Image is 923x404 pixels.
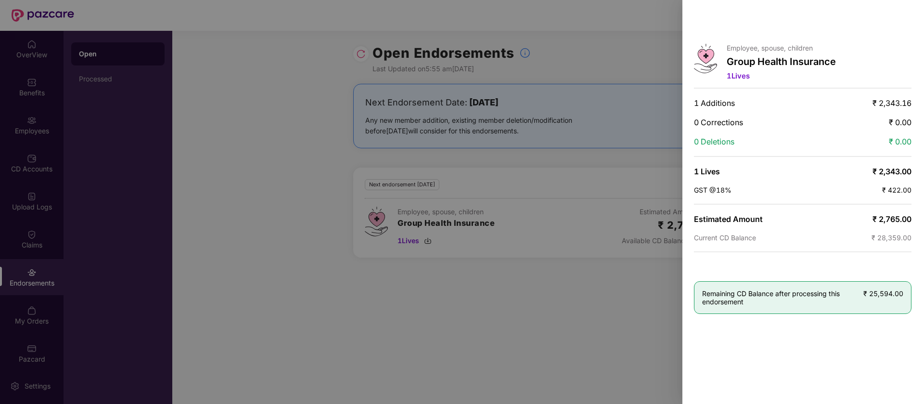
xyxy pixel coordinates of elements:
span: GST @18% [694,186,731,194]
span: ₹ 0.00 [889,117,911,127]
span: 1 Lives [727,71,750,80]
span: 0 Corrections [694,117,743,127]
span: ₹ 422.00 [882,186,911,194]
img: svg+xml;base64,PHN2ZyB4bWxucz0iaHR0cDovL3d3dy53My5vcmcvMjAwMC9zdmciIHdpZHRoPSI0Ny43MTQiIGhlaWdodD... [694,44,717,73]
span: ₹ 25,594.00 [863,289,903,298]
span: 1 Lives [694,167,720,176]
span: ₹ 0.00 [889,137,911,146]
span: 1 Additions [694,98,735,108]
span: ₹ 2,343.00 [872,167,911,176]
p: Group Health Insurance [727,56,836,67]
span: 0 Deletions [694,137,734,146]
span: ₹ 28,359.00 [872,234,911,242]
span: Remaining CD Balance after processing this endorsement [702,289,863,306]
span: Current CD Balance [694,234,756,242]
span: ₹ 2,343.16 [872,98,911,108]
span: ₹ 2,765.00 [872,214,911,224]
span: Estimated Amount [694,214,763,224]
p: Employee, spouse, children [727,44,836,52]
